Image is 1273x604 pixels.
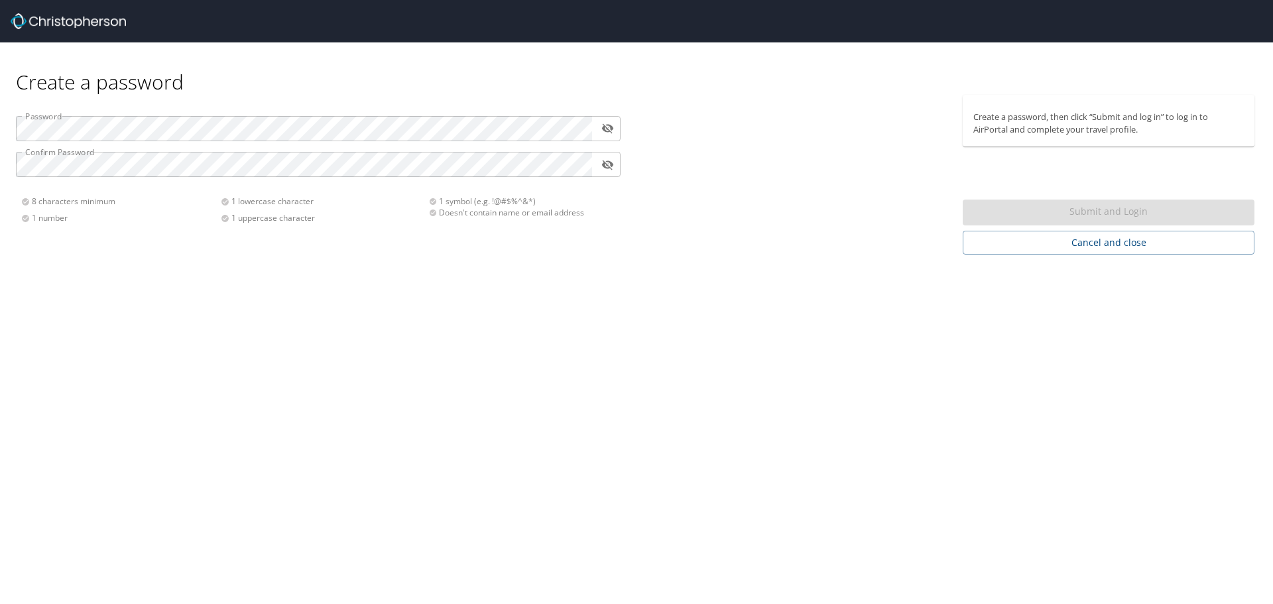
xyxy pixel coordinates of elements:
span: Cancel and close [973,235,1244,251]
div: 1 number [21,212,221,223]
div: 1 symbol (e.g. !@#$%^&*) [429,196,613,207]
button: Cancel and close [963,231,1254,255]
img: Christopherson_logo_rev.png [11,13,126,29]
div: Doesn't contain name or email address [429,207,613,218]
div: 1 lowercase character [221,196,420,207]
p: Create a password, then click “Submit and log in” to log in to AirPortal and complete your travel... [973,111,1244,136]
button: toggle password visibility [597,154,618,175]
div: Create a password [16,42,1257,95]
div: 8 characters minimum [21,196,221,207]
div: 1 uppercase character [221,212,420,223]
button: toggle password visibility [597,118,618,139]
